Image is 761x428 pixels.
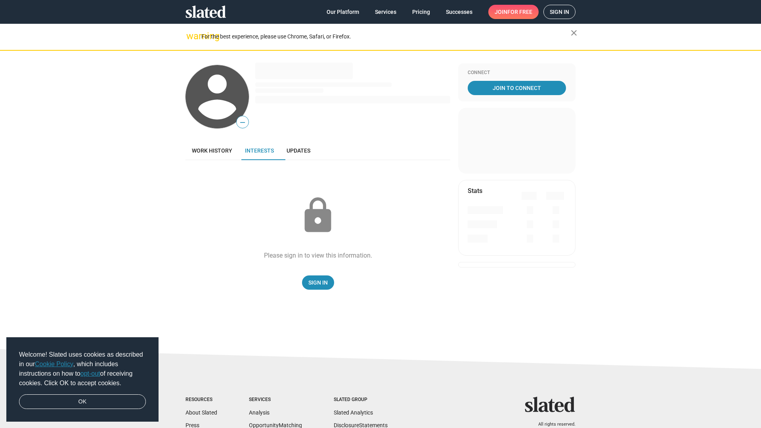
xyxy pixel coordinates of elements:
span: Join To Connect [469,81,564,95]
a: Successes [440,5,479,19]
mat-icon: lock [298,196,338,235]
span: Successes [446,5,472,19]
div: Connect [468,70,566,76]
span: Services [375,5,396,19]
a: Join To Connect [468,81,566,95]
mat-icon: close [569,28,579,38]
a: Slated Analytics [334,409,373,416]
a: opt-out [80,370,100,377]
span: Interests [245,147,274,154]
div: Resources [185,397,217,403]
span: — [237,117,249,128]
a: About Slated [185,409,217,416]
span: Welcome! Slated uses cookies as described in our , which includes instructions on how to of recei... [19,350,146,388]
a: Work history [185,141,239,160]
a: Our Platform [320,5,365,19]
span: Pricing [412,5,430,19]
div: Services [249,397,302,403]
div: cookieconsent [6,337,159,422]
div: Slated Group [334,397,388,403]
span: Updates [287,147,310,154]
div: For the best experience, please use Chrome, Safari, or Firefox. [201,31,571,42]
mat-card-title: Stats [468,187,482,195]
a: Pricing [406,5,436,19]
a: Sign In [302,275,334,290]
span: Sign in [550,5,569,19]
span: for free [507,5,532,19]
span: Work history [192,147,232,154]
a: Analysis [249,409,270,416]
span: Join [495,5,532,19]
a: Joinfor free [488,5,539,19]
div: Please sign in to view this information. [264,251,372,260]
mat-icon: warning [186,31,196,41]
span: Our Platform [327,5,359,19]
a: Updates [280,141,317,160]
a: Services [369,5,403,19]
a: dismiss cookie message [19,394,146,409]
a: Cookie Policy [35,361,73,367]
a: Sign in [543,5,576,19]
span: Sign In [308,275,328,290]
a: Interests [239,141,280,160]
